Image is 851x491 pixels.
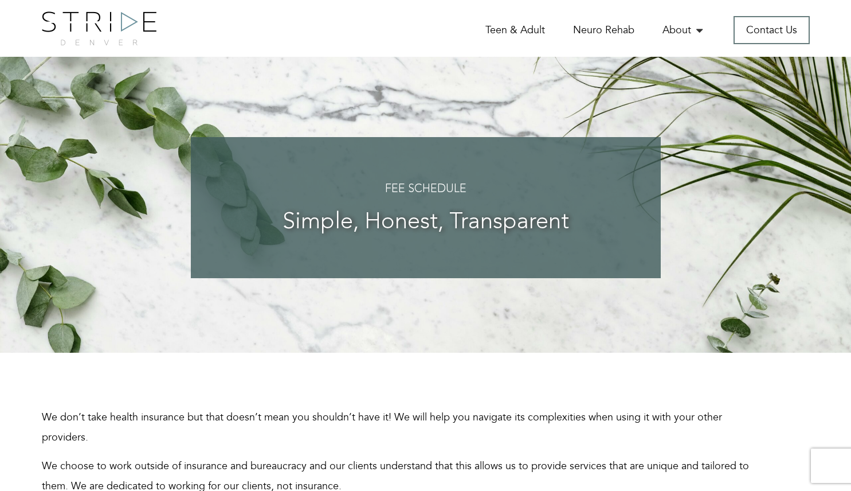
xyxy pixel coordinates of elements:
p: We don’t take health insurance but that doesn’t mean you shouldn’t have it! We will help you navi... [42,407,770,447]
a: About [662,23,705,37]
a: Contact Us [734,16,810,44]
a: Neuro Rehab [573,23,634,37]
a: Teen & Adult [485,23,545,37]
h3: Simple, Honest, Transparent [214,210,638,235]
h4: Fee Schedule [214,183,638,196]
img: logo.png [42,11,156,45]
